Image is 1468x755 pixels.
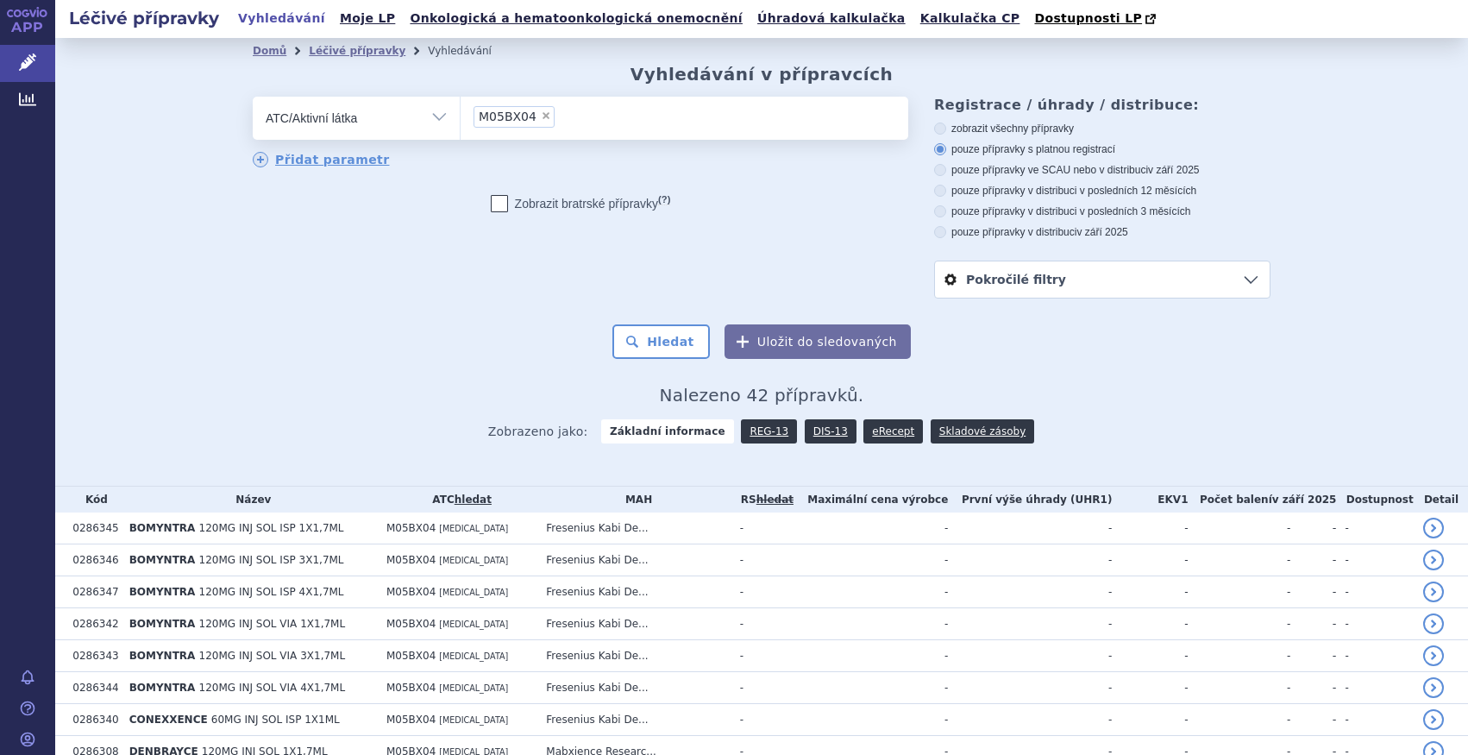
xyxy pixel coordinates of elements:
[1336,704,1415,736] td: -
[1290,640,1336,672] td: -
[386,618,436,630] span: M05BX04
[491,195,671,212] label: Zobrazit bratrské přípravky
[934,142,1270,156] label: pouze přípravky s platnou registrací
[756,494,794,506] a: vyhledávání neobsahuje žádnou platnou referenční skupinu
[731,704,794,736] td: -
[1034,11,1142,25] span: Dostupnosti LP
[601,419,734,444] strong: Základní informace
[794,608,948,640] td: -
[1423,645,1444,666] a: detail
[752,7,911,30] a: Úhradová kalkulačka
[1189,513,1291,544] td: -
[863,419,923,444] a: eRecept
[1336,544,1415,576] td: -
[488,419,588,444] span: Zobrazeno jako:
[64,672,120,704] td: 0286344
[386,714,436,726] span: M05BX04
[233,7,330,30] a: Vyhledávání
[948,576,1112,608] td: -
[731,608,794,640] td: -
[1290,608,1336,640] td: -
[64,640,120,672] td: 0286343
[1290,544,1336,576] td: -
[129,586,196,598] span: BOMYNTRA
[731,576,794,608] td: -
[309,45,405,57] a: Léčivé přípravky
[479,110,536,123] span: M05BX04
[731,640,794,672] td: -
[439,556,508,565] span: [MEDICAL_DATA]
[1423,709,1444,730] a: detail
[439,715,508,725] span: [MEDICAL_DATA]
[1415,487,1468,513] th: Detail
[1189,544,1291,576] td: -
[934,122,1270,135] label: zobrazit všechny přípravky
[129,650,196,662] span: BOMYNTRA
[731,487,794,513] th: RS
[934,225,1270,239] label: pouze přípravky v distribuci
[455,494,492,506] a: hledat
[934,163,1270,177] label: pouze přípravky ve SCAU nebo v distribuci
[537,672,731,704] td: Fresenius Kabi De...
[1189,704,1291,736] td: -
[199,650,346,662] span: 120MG INJ SOL VIA 3X1,7ML
[934,204,1270,218] label: pouze přípravky v distribuci v posledních 3 měsících
[129,714,208,726] span: CONEXXENCE
[1112,672,1188,704] td: -
[1336,576,1415,608] td: -
[948,487,1112,513] th: První výše úhrady (UHR1)
[1272,494,1337,506] span: v září 2025
[439,524,508,533] span: [MEDICAL_DATA]
[1290,672,1336,704] td: -
[129,618,196,630] span: BOMYNTRA
[1112,487,1188,513] th: EKV1
[630,64,894,85] h2: Vyhledávání v přípravcích
[199,618,346,630] span: 120MG INJ SOL VIA 1X1,7ML
[1290,704,1336,736] td: -
[741,419,797,444] a: REG-13
[439,588,508,597] span: [MEDICAL_DATA]
[1189,640,1291,672] td: -
[1290,576,1336,608] td: -
[948,608,1112,640] td: -
[794,544,948,576] td: -
[658,194,670,205] abbr: (?)
[1189,576,1291,608] td: -
[794,576,948,608] td: -
[1112,544,1188,576] td: -
[725,324,911,359] button: Uložit do sledovaných
[55,6,233,30] h2: Léčivé přípravky
[537,704,731,736] td: Fresenius Kabi De...
[1189,608,1291,640] td: -
[129,682,196,694] span: BOMYNTRA
[794,672,948,704] td: -
[1112,608,1188,640] td: -
[1148,164,1199,176] span: v září 2025
[934,97,1270,113] h3: Registrace / úhrady / distribuce:
[931,419,1034,444] a: Skladové zásoby
[1336,513,1415,544] td: -
[731,672,794,704] td: -
[934,184,1270,198] label: pouze přípravky v distribuci v posledních 12 měsících
[537,513,731,544] td: Fresenius Kabi De...
[805,419,856,444] a: DIS-13
[335,7,400,30] a: Moje LP
[1076,226,1127,238] span: v září 2025
[386,586,436,598] span: M05BX04
[64,513,120,544] td: 0286345
[537,544,731,576] td: Fresenius Kabi De...
[121,487,378,513] th: Název
[935,261,1270,298] a: Pokročilé filtry
[1112,513,1188,544] td: -
[1423,550,1444,570] a: detail
[439,651,508,661] span: [MEDICAL_DATA]
[948,640,1112,672] td: -
[199,682,346,694] span: 120MG INJ SOL VIA 4X1,7ML
[537,608,731,640] td: Fresenius Kabi De...
[537,487,731,513] th: MAH
[439,683,508,693] span: [MEDICAL_DATA]
[1336,487,1415,513] th: Dostupnost
[794,640,948,672] td: -
[1336,640,1415,672] td: -
[794,487,948,513] th: Maximální cena výrobce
